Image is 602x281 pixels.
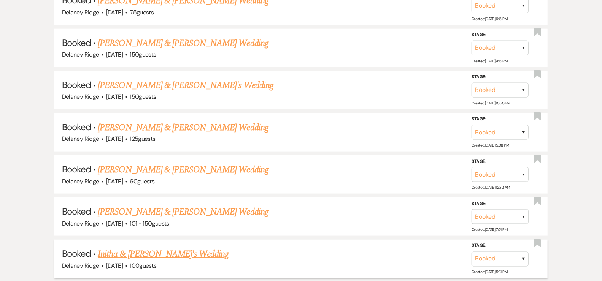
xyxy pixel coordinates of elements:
span: [DATE] [106,219,123,227]
a: Initha & [PERSON_NAME]'s Wedding [98,247,229,261]
span: Booked [62,205,91,217]
span: 150 guests [130,93,156,101]
span: Created: [DATE] 4:13 PM [472,58,507,63]
span: Delaney Ridge [62,262,99,270]
span: Created: [DATE] 9:13 PM [472,16,507,21]
span: Created: [DATE] 5:31 PM [472,270,507,275]
span: Created: [DATE] 12:32 AM [472,185,510,190]
span: 60 guests [130,177,154,185]
span: Booked [62,37,91,49]
a: [PERSON_NAME] & [PERSON_NAME]'s Wedding [98,79,273,92]
span: Delaney Ridge [62,219,99,227]
span: Booked [62,248,91,259]
span: Delaney Ridge [62,177,99,185]
span: 75 guests [130,8,154,16]
a: [PERSON_NAME] & [PERSON_NAME] Wedding [98,205,268,219]
span: Booked [62,163,91,175]
a: [PERSON_NAME] & [PERSON_NAME] Wedding [98,163,268,177]
label: Stage: [472,242,529,250]
span: Delaney Ridge [62,135,99,143]
span: [DATE] [106,51,123,58]
label: Stage: [472,73,529,81]
span: 101 - 150 guests [130,219,169,227]
span: Booked [62,79,91,91]
span: [DATE] [106,93,123,101]
span: Created: [DATE] 5:08 PM [472,143,509,148]
span: 150 guests [130,51,156,58]
label: Stage: [472,200,529,208]
span: Delaney Ridge [62,8,99,16]
span: [DATE] [106,135,123,143]
a: [PERSON_NAME] & [PERSON_NAME] Wedding [98,121,268,134]
span: 100 guests [130,262,156,270]
label: Stage: [472,115,529,123]
label: Stage: [472,31,529,39]
span: Created: [DATE] 10:50 PM [472,101,510,106]
span: [DATE] [106,177,123,185]
span: Booked [62,121,91,133]
span: Created: [DATE] 7:01 PM [472,227,507,232]
label: Stage: [472,158,529,166]
span: [DATE] [106,262,123,270]
span: 125 guests [130,135,155,143]
span: [DATE] [106,8,123,16]
span: Delaney Ridge [62,93,99,101]
a: [PERSON_NAME] & [PERSON_NAME] Wedding [98,36,268,50]
span: Delaney Ridge [62,51,99,58]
